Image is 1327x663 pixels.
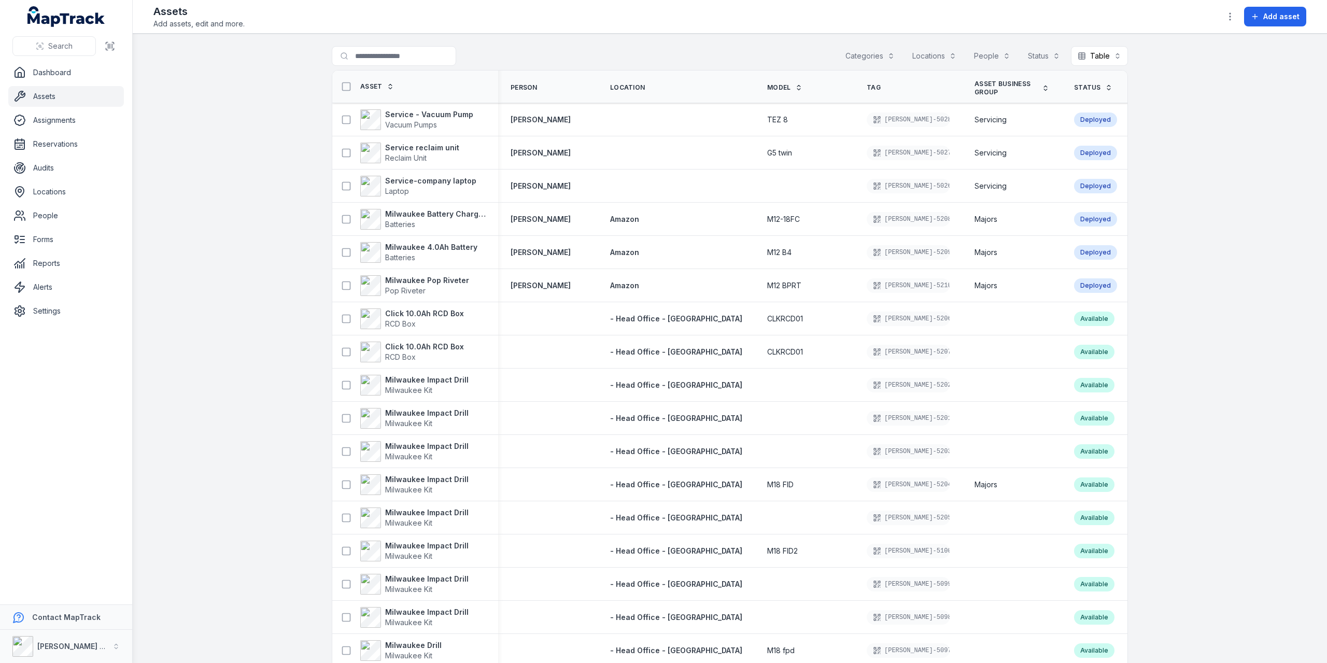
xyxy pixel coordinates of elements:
strong: Milwaukee Impact Drill [385,507,469,518]
div: [PERSON_NAME]-5097 [867,643,950,658]
button: Search [12,36,96,56]
button: People [967,46,1017,66]
a: Settings [8,301,124,321]
span: Majors [975,479,997,490]
div: [PERSON_NAME]-5209 [867,245,950,260]
a: Milwaukee Battery ChargerBatteries [360,209,486,230]
div: [PERSON_NAME]-5210 [867,278,950,293]
span: M18 fpd [767,645,795,656]
a: Milwaukee 4.0Ah BatteryBatteries [360,242,477,263]
button: Add asset [1244,7,1306,26]
div: Available [1074,312,1114,326]
a: - Head Office - [GEOGRAPHIC_DATA] [610,314,742,324]
div: [PERSON_NAME]-5202 [867,378,950,392]
a: [PERSON_NAME] [511,247,571,258]
strong: Milwaukee Impact Drill [385,375,469,385]
a: - Head Office - [GEOGRAPHIC_DATA] [610,645,742,656]
div: [PERSON_NAME]-5204 [867,477,950,492]
a: Milwaukee Impact DrillMilwaukee Kit [360,375,469,396]
a: [PERSON_NAME] [511,214,571,224]
strong: Milwaukee Impact Drill [385,607,469,617]
span: Search [48,41,73,51]
div: Deployed [1074,112,1117,127]
strong: Click 10.0Ah RCD Box [385,342,464,352]
a: Milwaukee Impact DrillMilwaukee Kit [360,474,469,495]
div: Available [1074,378,1114,392]
span: Milwaukee Kit [385,552,432,560]
span: Batteries [385,253,415,262]
span: Asset [360,82,383,91]
div: Available [1074,345,1114,359]
strong: Milwaukee Impact Drill [385,541,469,551]
a: - Head Office - [GEOGRAPHIC_DATA] [610,380,742,390]
span: Servicing [975,181,1007,191]
span: - Head Office - [GEOGRAPHIC_DATA] [610,314,742,323]
button: Locations [906,46,963,66]
a: Click 10.0Ah RCD BoxRCD Box [360,342,464,362]
strong: Milwaukee Impact Drill [385,408,469,418]
a: [PERSON_NAME] [511,115,571,125]
div: [PERSON_NAME]-5206 [867,312,950,326]
span: M12-18FC [767,214,800,224]
span: Asset Business Group [975,80,1038,96]
span: Amazon [610,248,639,257]
h2: Assets [153,4,245,19]
div: [PERSON_NAME]-5100 [867,544,950,558]
a: Reservations [8,134,124,154]
a: - Head Office - [GEOGRAPHIC_DATA] [610,546,742,556]
span: RCD Box [385,352,416,361]
div: [PERSON_NAME]-5026 [867,179,950,193]
a: Service - Vacuum PumpVacuum Pumps [360,109,473,130]
span: CLKRCD01 [767,347,803,357]
a: Forms [8,229,124,250]
div: Available [1074,511,1114,525]
span: - Head Office - [GEOGRAPHIC_DATA] [610,513,742,522]
a: People [8,205,124,226]
span: Vacuum Pumps [385,120,437,129]
a: [PERSON_NAME] [511,148,571,158]
div: Deployed [1074,146,1117,160]
strong: Milwaukee Battery Charger [385,209,486,219]
a: Amazon [610,214,639,224]
a: Milwaukee Pop RiveterPop Riveter [360,275,469,296]
a: [PERSON_NAME] [511,181,571,191]
span: Servicing [975,115,1007,125]
a: Service-company laptopLaptop [360,176,476,196]
span: - Head Office - [GEOGRAPHIC_DATA] [610,347,742,356]
span: Add asset [1263,11,1300,22]
span: Majors [975,280,997,291]
div: [PERSON_NAME]-5203 [867,444,950,459]
a: Amazon [610,247,639,258]
strong: Service reclaim unit [385,143,459,153]
a: Milwaukee Impact DrillMilwaukee Kit [360,607,469,628]
div: Available [1074,477,1114,492]
span: Milwaukee Kit [385,452,432,461]
div: Deployed [1074,245,1117,260]
strong: Service-company laptop [385,176,476,186]
span: M12 BPRT [767,280,801,291]
button: Status [1021,46,1067,66]
div: [PERSON_NAME]-5205 [867,511,950,525]
a: MapTrack [27,6,105,27]
div: [PERSON_NAME]-5208 [867,212,950,227]
strong: [PERSON_NAME] [511,280,571,291]
div: [PERSON_NAME]-5099 [867,577,950,591]
span: Milwaukee Kit [385,386,432,394]
a: Asset Business Group [975,80,1049,96]
a: Alerts [8,277,124,298]
span: Reclaim Unit [385,153,427,162]
span: - Head Office - [GEOGRAPHIC_DATA] [610,414,742,422]
span: Servicing [975,148,1007,158]
span: - Head Office - [GEOGRAPHIC_DATA] [610,613,742,622]
strong: Milwaukee Impact Drill [385,474,469,485]
span: - Head Office - [GEOGRAPHIC_DATA] [610,546,742,555]
span: TEZ 8 [767,115,788,125]
button: Categories [839,46,901,66]
span: Model [767,83,791,92]
span: Amazon [610,281,639,290]
span: Pop Riveter [385,286,426,295]
div: Deployed [1074,179,1117,193]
